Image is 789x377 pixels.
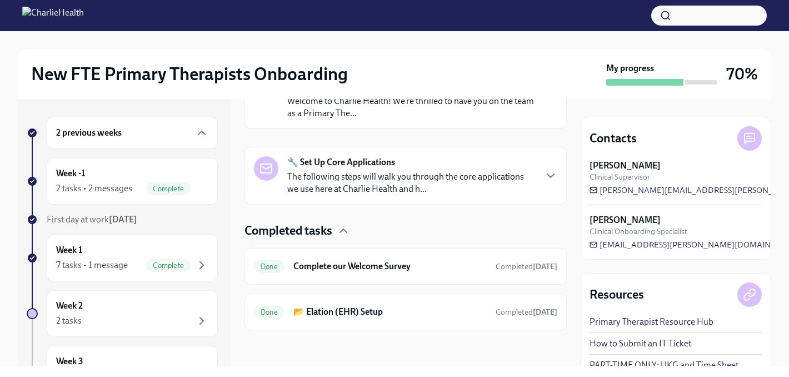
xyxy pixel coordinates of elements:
h4: Resources [590,286,644,303]
span: First day at work [47,214,137,225]
a: Done📂 Elation (EHR) SetupCompleted[DATE] [254,303,557,321]
h6: Week 2 [56,300,83,312]
strong: [DATE] [533,262,557,271]
strong: [DATE] [109,214,137,225]
h4: Contacts [590,130,637,147]
span: August 18th, 2025 11:26 [496,261,557,272]
div: 7 tasks • 1 message [56,259,128,271]
span: Clinical Onboarding Specialist [590,226,687,237]
a: Week -12 tasks • 2 messagesComplete [27,158,218,205]
span: Done [254,308,284,316]
span: August 18th, 2025 11:48 [496,307,557,318]
a: How to Submit an IT Ticket [590,338,691,350]
span: Done [254,262,284,271]
div: 2 tasks [56,315,82,327]
div: Completed tasks [244,222,567,239]
h2: New FTE Primary Therapists Onboarding [31,63,348,85]
h6: Complete our Welcome Survey [293,260,487,272]
a: Week 22 tasks [27,290,218,337]
strong: 🔧 Set Up Core Applications [287,156,395,168]
h4: Completed tasks [244,222,332,239]
a: Primary Therapist Resource Hub [590,316,713,328]
h6: Week 3 [56,355,83,368]
span: Complete [146,261,191,270]
div: 2 tasks • 2 messages [56,182,132,195]
p: Welcome to Charlie Health! We’re thrilled to have you on the team as a Primary The... [287,95,535,120]
h3: 70% [726,64,758,84]
strong: [PERSON_NAME] [590,160,661,172]
h6: 2 previous weeks [56,127,122,139]
h6: Week -1 [56,167,85,180]
strong: [PERSON_NAME] [590,214,661,226]
img: CharlieHealth [22,7,84,24]
strong: My progress [606,62,654,75]
strong: [DATE] [533,307,557,317]
span: Complete [146,185,191,193]
p: The following steps will walk you through the core applications we use here at Charlie Health and... [287,171,535,195]
h6: 📂 Elation (EHR) Setup [293,306,487,318]
a: First day at work[DATE] [27,214,218,226]
a: Week 17 tasks • 1 messageComplete [27,235,218,281]
div: 2 previous weeks [47,117,218,149]
span: Clinical Supervisor [590,172,650,182]
h6: Week 1 [56,244,82,256]
a: DoneComplete our Welcome SurveyCompleted[DATE] [254,257,557,275]
span: Completed [496,262,557,271]
span: Completed [496,307,557,317]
